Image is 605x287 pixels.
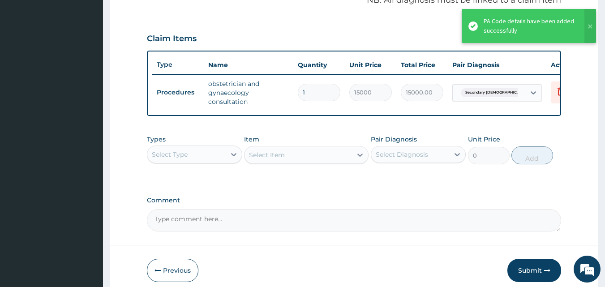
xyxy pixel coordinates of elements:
th: Name [204,56,293,74]
div: Select Type [152,150,188,159]
th: Unit Price [345,56,396,74]
td: Procedures [152,84,204,101]
div: Select Diagnosis [376,150,428,159]
button: Submit [507,259,561,282]
label: Pair Diagnosis [371,135,417,144]
textarea: Type your message and hit 'Enter' [4,192,171,223]
th: Quantity [293,56,345,74]
label: Types [147,136,166,143]
th: Type [152,56,204,73]
th: Total Price [396,56,448,74]
button: Add [511,146,553,164]
h3: Claim Items [147,34,197,44]
button: Previous [147,259,198,282]
div: PA Code details have been added successfully [484,17,576,35]
td: obstetrician and gynaecology consultation [204,75,293,111]
span: We're online! [52,86,124,177]
label: Unit Price [468,135,500,144]
div: Chat with us now [47,50,150,62]
img: d_794563401_company_1708531726252_794563401 [17,45,36,67]
th: Actions [546,56,591,74]
div: Minimize live chat window [147,4,168,26]
th: Pair Diagnosis [448,56,546,74]
label: Item [244,135,259,144]
label: Comment [147,197,562,204]
span: Secondary [DEMOGRAPHIC_DATA][MEDICAL_DATA] [461,88,568,97]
